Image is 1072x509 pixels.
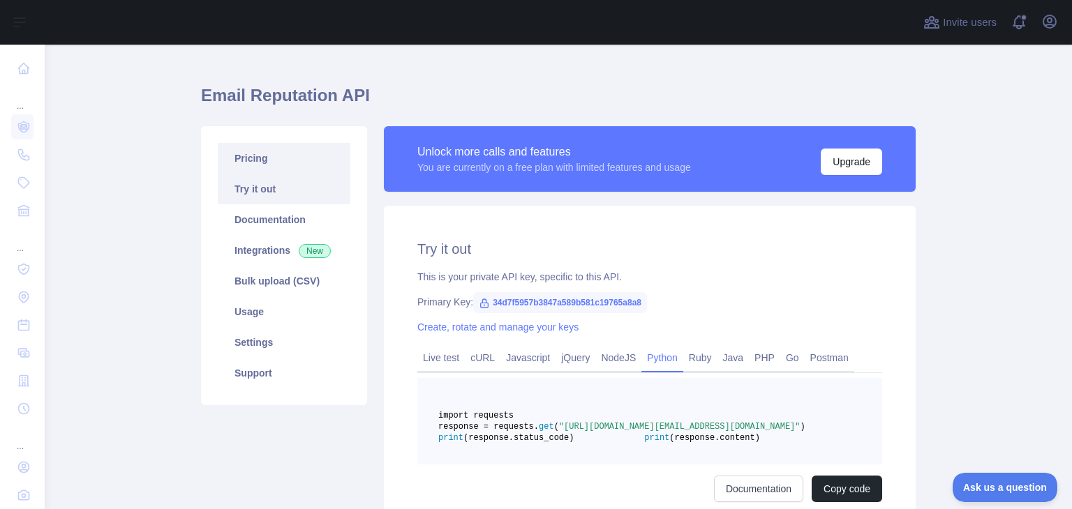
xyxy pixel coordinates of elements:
[417,239,882,259] h2: Try it out
[943,15,997,31] span: Invite users
[556,347,595,369] a: jQuery
[465,347,500,369] a: cURL
[438,411,514,420] span: import requests
[201,84,916,118] h1: Email Reputation API
[812,476,882,502] button: Copy code
[218,327,350,358] a: Settings
[417,144,691,160] div: Unlock more calls and features
[644,433,669,443] span: print
[717,347,750,369] a: Java
[669,433,760,443] span: (response.content)
[218,174,350,204] a: Try it out
[417,270,882,284] div: This is your private API key, specific to this API.
[218,143,350,174] a: Pricing
[595,347,641,369] a: NodeJS
[714,476,803,502] a: Documentation
[218,266,350,296] a: Bulk upload (CSV)
[11,84,33,112] div: ...
[500,347,556,369] a: Javascript
[11,226,33,254] div: ...
[438,433,463,443] span: print
[749,347,780,369] a: PHP
[559,422,801,432] span: "[URL][DOMAIN_NAME][EMAIL_ADDRESS][DOMAIN_NAME]"
[218,204,350,235] a: Documentation
[218,358,350,388] a: Support
[953,473,1058,502] iframe: Toggle Customer Support
[921,11,999,33] button: Invite users
[539,422,554,432] span: get
[218,296,350,327] a: Usage
[801,422,805,432] span: )
[218,235,350,266] a: Integrations New
[805,347,854,369] a: Postman
[417,160,691,174] div: You are currently on a free plan with limited features and usage
[417,347,465,369] a: Live test
[473,292,647,313] span: 34d7f5957b3847a589b581c19765a8a8
[299,244,331,258] span: New
[417,295,882,309] div: Primary Key:
[11,424,33,452] div: ...
[641,347,683,369] a: Python
[417,321,579,333] a: Create, rotate and manage your keys
[438,422,539,432] span: response = requests.
[683,347,717,369] a: Ruby
[780,347,805,369] a: Go
[821,149,882,175] button: Upgrade
[463,433,574,443] span: (response.status_code)
[554,422,559,432] span: (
